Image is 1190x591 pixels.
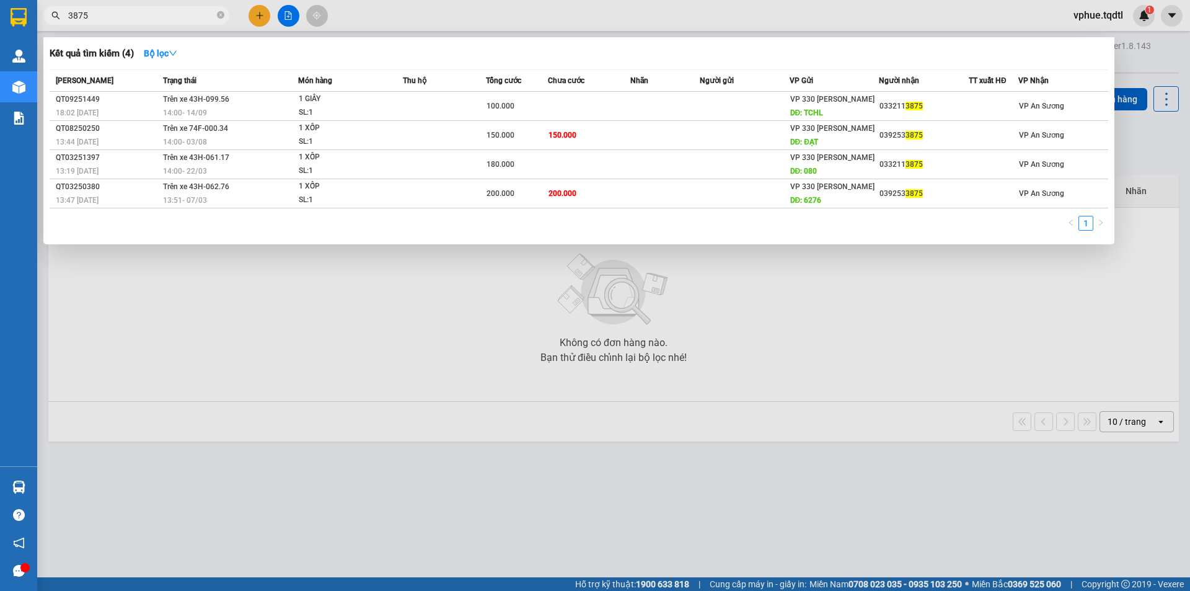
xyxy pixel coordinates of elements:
[1078,216,1093,231] li: 1
[56,93,159,106] div: QT09251449
[487,160,514,169] span: 180.000
[299,193,392,207] div: SL: 1
[163,95,229,104] span: Trên xe 43H-099.56
[163,153,229,162] span: Trên xe 43H-061.17
[630,76,648,85] span: Nhãn
[163,167,207,176] span: 14:00 - 22/03
[51,11,60,20] span: search
[549,131,576,140] span: 150.000
[486,76,521,85] span: Tổng cước
[163,109,207,117] span: 14:00 - 14/09
[548,76,584,85] span: Chưa cước
[12,81,25,94] img: warehouse-icon
[790,109,823,117] span: DĐ: TCHL
[56,196,99,205] span: 13:47 [DATE]
[1079,216,1093,230] a: 1
[56,76,113,85] span: [PERSON_NAME]
[700,76,734,85] span: Người gửi
[299,106,392,120] div: SL: 1
[790,138,818,146] span: DĐ: ĐẠT
[299,92,392,106] div: 1 GIẤY
[879,76,919,85] span: Người nhận
[906,131,923,140] span: 3875
[12,50,25,63] img: warehouse-icon
[1064,216,1078,231] button: left
[144,48,177,58] strong: Bộ lọc
[790,153,875,162] span: VP 330 [PERSON_NAME]
[56,122,159,135] div: QT08250250
[403,76,426,85] span: Thu hộ
[790,182,875,191] span: VP 330 [PERSON_NAME]
[56,151,159,164] div: QT03251397
[50,47,134,60] h3: Kết quả tìm kiếm ( 4 )
[1019,102,1064,110] span: VP An Sương
[169,49,177,58] span: down
[1093,216,1108,231] button: right
[298,76,332,85] span: Món hàng
[790,196,822,205] span: DĐ: 6276
[13,565,25,577] span: message
[299,122,392,135] div: 1 XỐP
[13,509,25,521] span: question-circle
[1019,189,1064,198] span: VP An Sương
[56,167,99,176] span: 13:19 [DATE]
[487,131,514,140] span: 150.000
[12,481,25,494] img: warehouse-icon
[1018,76,1049,85] span: VP Nhận
[879,129,968,142] div: 039253
[906,102,923,110] span: 3875
[1067,219,1075,226] span: left
[299,151,392,164] div: 1 XỐP
[1019,131,1064,140] span: VP An Sương
[790,167,818,176] span: DĐ: 080
[1093,216,1108,231] li: Next Page
[790,76,813,85] span: VP Gửi
[56,180,159,193] div: QT03250380
[299,135,392,149] div: SL: 1
[163,138,207,146] span: 14:00 - 03/08
[299,180,392,193] div: 1 XỐP
[1019,160,1064,169] span: VP An Sương
[68,9,214,22] input: Tìm tên, số ĐT hoặc mã đơn
[790,124,875,133] span: VP 330 [PERSON_NAME]
[1097,219,1104,226] span: right
[299,164,392,178] div: SL: 1
[879,187,968,200] div: 039253
[56,138,99,146] span: 13:44 [DATE]
[906,189,923,198] span: 3875
[163,196,207,205] span: 13:51 - 07/03
[549,189,576,198] span: 200.000
[217,11,224,19] span: close-circle
[163,182,229,191] span: Trên xe 43H-062.76
[879,158,968,171] div: 033211
[969,76,1007,85] span: TT xuất HĐ
[134,43,187,63] button: Bộ lọcdown
[217,10,224,22] span: close-circle
[487,189,514,198] span: 200.000
[1064,216,1078,231] li: Previous Page
[487,102,514,110] span: 100.000
[790,95,875,104] span: VP 330 [PERSON_NAME]
[906,160,923,169] span: 3875
[163,76,196,85] span: Trạng thái
[56,109,99,117] span: 18:02 [DATE]
[879,100,968,113] div: 033211
[13,537,25,549] span: notification
[163,124,228,133] span: Trên xe 74F-000.34
[11,8,27,27] img: logo-vxr
[12,112,25,125] img: solution-icon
